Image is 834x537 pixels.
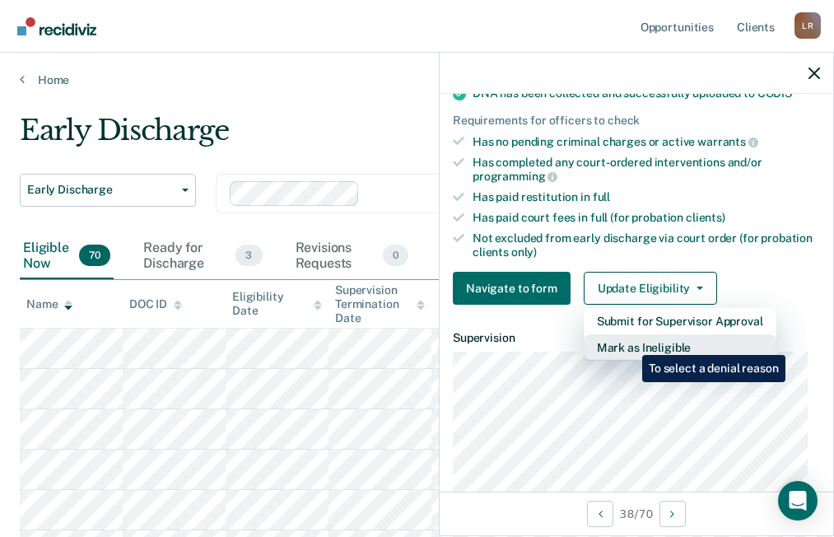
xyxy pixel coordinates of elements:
[473,190,820,204] div: Has paid restitution in
[440,492,833,535] div: 38 / 70
[473,156,820,184] div: Has completed any court-ordered interventions and/or
[473,86,820,100] div: DNA has been collected and successfully uploaded to
[473,170,557,183] span: programming
[584,334,776,361] button: Mark as Ineligible
[20,233,114,279] div: Eligible Now
[453,331,820,345] dt: Supervision
[438,297,518,311] div: Last Viewed
[129,297,182,311] div: DOC ID
[235,245,262,266] span: 3
[697,135,758,148] span: warrants
[292,233,412,279] div: Revisions Requests
[232,290,322,318] div: Eligibility Date
[587,501,613,527] button: Previous Opportunity
[27,183,175,197] span: Early Discharge
[79,245,110,266] span: 70
[473,231,820,259] div: Not excluded from early discharge via court order (for probation clients
[17,17,96,35] img: Recidiviz
[584,272,717,305] button: Update Eligibility
[473,134,820,149] div: Has no pending criminal charges or active
[20,114,771,161] div: Early Discharge
[794,12,821,39] button: Profile dropdown button
[335,283,425,325] div: Supervision Termination Date
[584,308,776,334] button: Submit for Supervisor Approval
[593,190,610,203] span: full
[686,211,725,224] span: clients)
[26,297,72,311] div: Name
[438,233,554,279] div: Supervisor Review
[20,72,814,87] a: Home
[453,272,571,305] button: Navigate to form
[794,12,821,39] div: L R
[511,245,537,259] span: only)
[778,481,818,521] div: Open Intercom Messenger
[453,272,577,305] a: Navigate to form link
[659,501,686,527] button: Next Opportunity
[140,233,265,279] div: Ready for Discharge
[383,245,408,266] span: 0
[453,114,820,128] div: Requirements for officers to check
[473,211,820,225] div: Has paid court fees in full (for probation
